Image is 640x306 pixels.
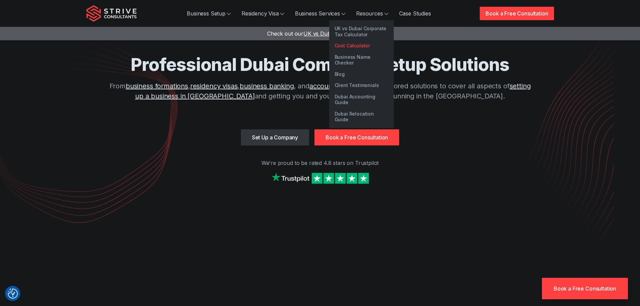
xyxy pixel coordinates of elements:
[480,7,554,20] a: Book a Free Consultation
[241,129,309,145] a: Set Up a Company
[329,108,394,125] a: Dubai Relocation Guide
[329,40,394,51] a: Cost Calculator
[105,54,535,76] h1: Professional Dubai Company Setup Solutions
[181,7,236,20] a: Business Setup
[8,289,18,299] img: Revisit consent button
[329,51,394,69] a: Business Name Checker
[290,7,351,20] a: Business Services
[542,278,628,299] a: Book a Free Consultation
[351,7,394,20] a: Resources
[86,5,137,22] img: Strive Consultants
[240,82,294,90] a: business banking
[309,82,344,90] a: accounting
[329,69,394,80] a: Blog
[394,7,436,20] a: Case Studies
[126,82,188,90] a: business formations
[190,82,238,90] a: residency visas
[105,81,535,101] p: From , , , and , we provide tailored solutions to cover all aspects of and getting you and your c...
[86,159,554,167] p: We're proud to be rated 4.8 stars on Trustpilot
[329,91,394,108] a: Dubai Accounting Guide
[329,23,394,40] a: UK vs Dubai Corporate Tax Calculator
[314,129,399,145] a: Book a Free Consultation
[236,7,290,20] a: Residency Visa
[303,30,373,37] span: UK vs Dubai Tax Calculator
[8,289,18,299] button: Consent Preferences
[270,171,371,185] img: Strive on Trustpilot
[329,80,394,91] a: Client Testimonials
[267,30,373,37] a: Check out ourUK vs Dubai Tax Calculator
